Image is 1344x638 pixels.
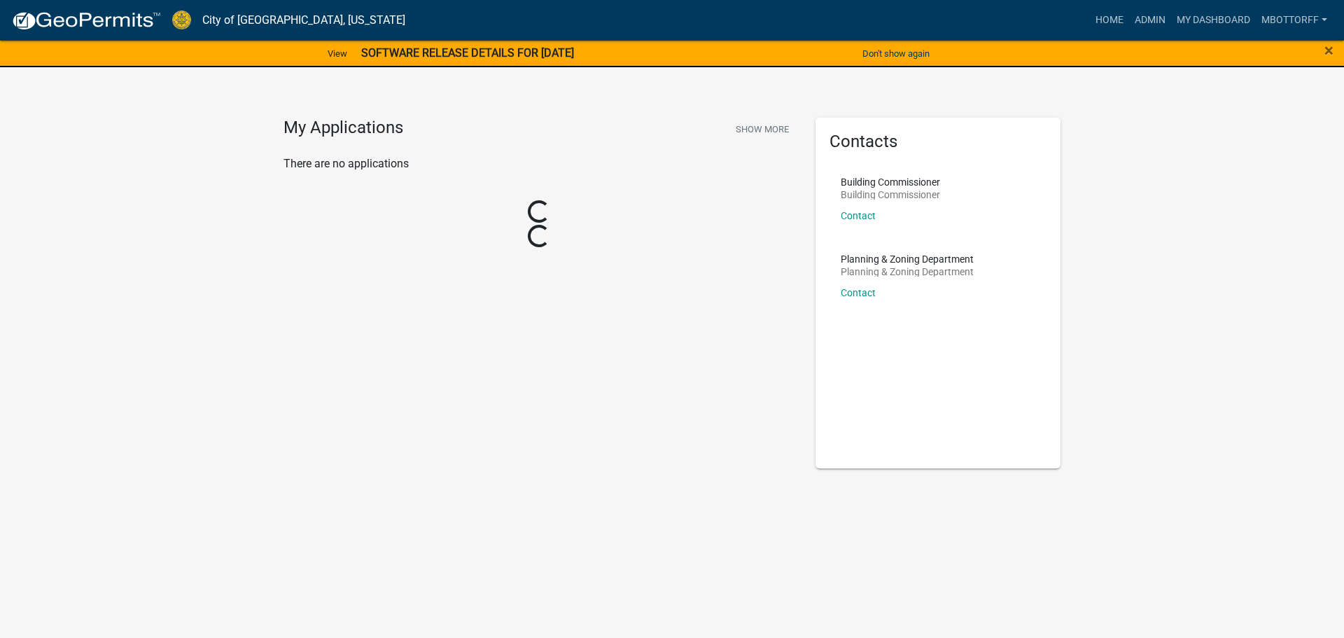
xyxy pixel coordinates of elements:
[1090,7,1129,34] a: Home
[1324,42,1333,59] button: Close
[857,42,935,65] button: Don't show again
[322,42,353,65] a: View
[1324,41,1333,60] span: ×
[841,287,876,298] a: Contact
[841,177,940,187] p: Building Commissioner
[841,210,876,221] a: Contact
[172,11,191,29] img: City of Jeffersonville, Indiana
[283,118,403,139] h4: My Applications
[841,190,940,200] p: Building Commissioner
[829,132,1046,152] h5: Contacts
[841,267,974,277] p: Planning & Zoning Department
[841,254,974,264] p: Planning & Zoning Department
[202,8,405,32] a: City of [GEOGRAPHIC_DATA], [US_STATE]
[361,46,574,60] strong: SOFTWARE RELEASE DETAILS FOR [DATE]
[1129,7,1171,34] a: Admin
[283,155,794,172] p: There are no applications
[1256,7,1333,34] a: Mbottorff
[1171,7,1256,34] a: My Dashboard
[730,118,794,141] button: Show More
